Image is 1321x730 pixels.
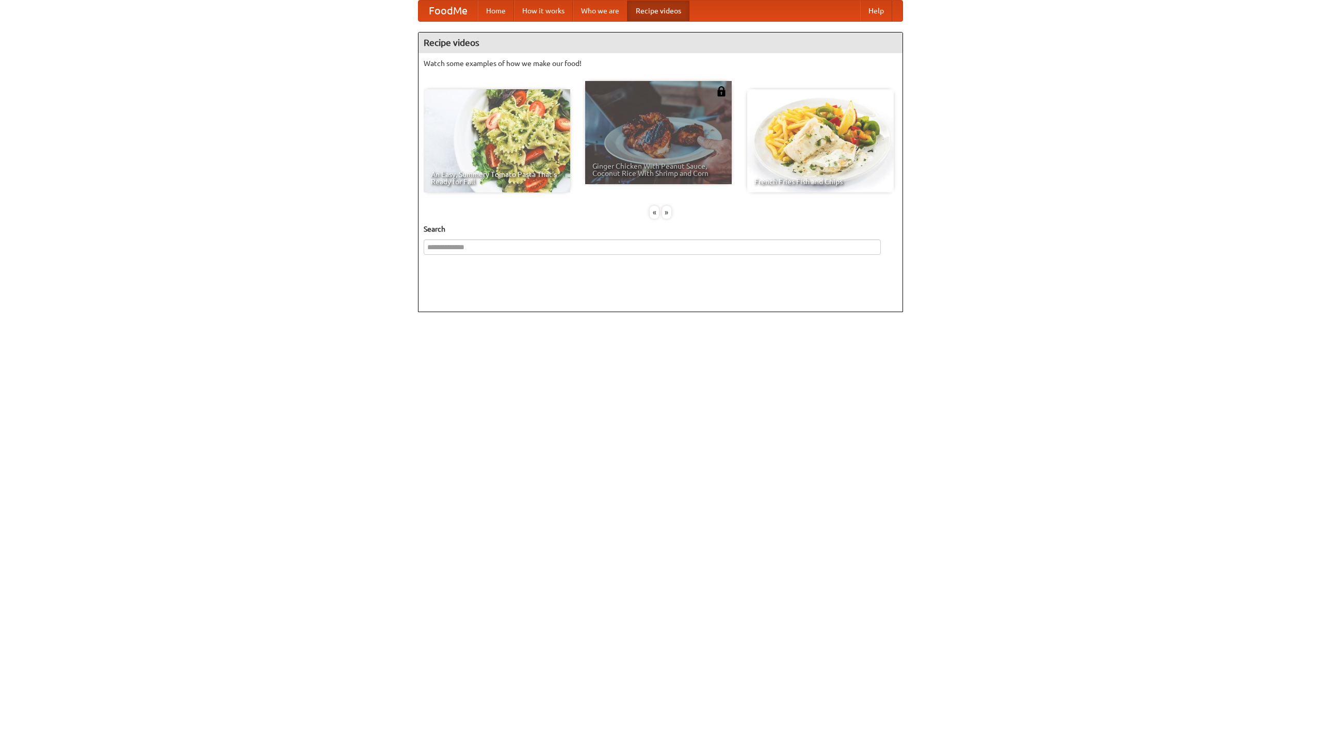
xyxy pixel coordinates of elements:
[716,86,727,96] img: 483408.png
[431,171,563,185] span: An Easy, Summery Tomato Pasta That's Ready for Fall
[514,1,573,21] a: How it works
[650,206,659,219] div: «
[478,1,514,21] a: Home
[573,1,627,21] a: Who we are
[418,1,478,21] a: FoodMe
[424,58,897,69] p: Watch some examples of how we make our food!
[747,89,894,192] a: French Fries Fish and Chips
[662,206,671,219] div: »
[424,89,570,192] a: An Easy, Summery Tomato Pasta That's Ready for Fall
[860,1,892,21] a: Help
[418,33,903,53] h4: Recipe videos
[627,1,689,21] a: Recipe videos
[754,178,887,185] span: French Fries Fish and Chips
[424,224,897,234] h5: Search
